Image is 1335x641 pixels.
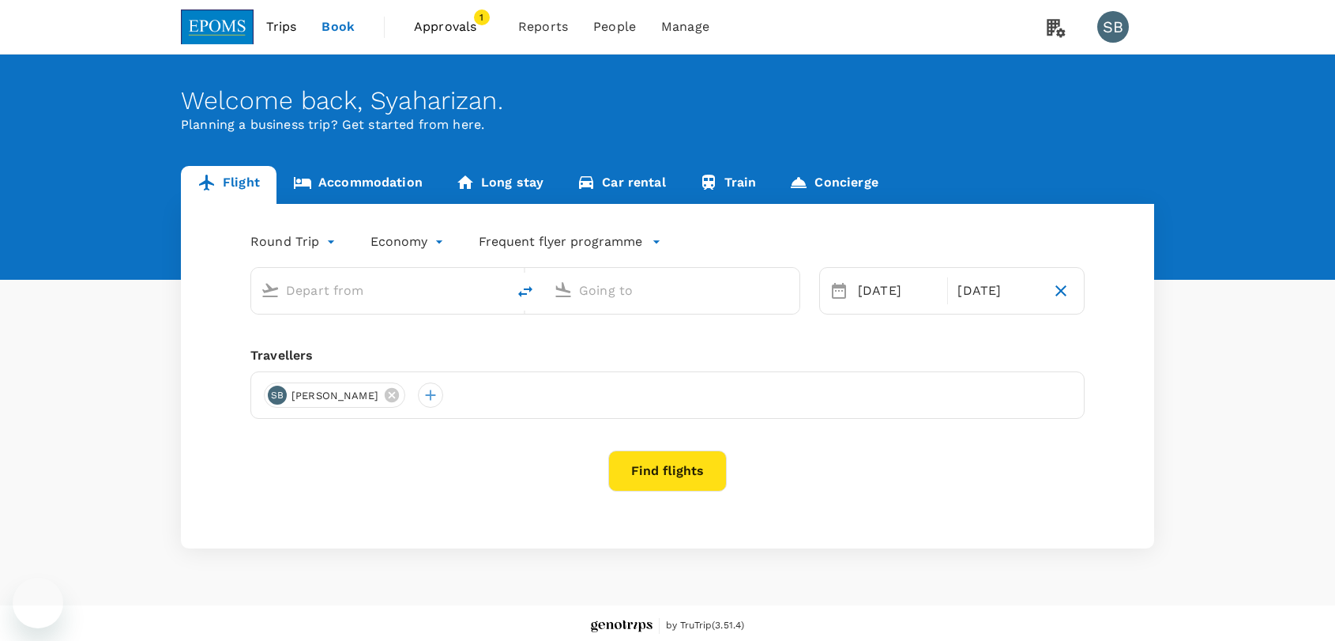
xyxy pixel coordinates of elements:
[593,17,636,36] span: People
[250,346,1085,365] div: Travellers
[276,166,439,204] a: Accommodation
[474,9,490,25] span: 1
[439,166,560,204] a: Long stay
[282,388,388,404] span: [PERSON_NAME]
[479,232,661,251] button: Frequent flyer programme
[414,17,493,36] span: Approvals
[1097,11,1129,43] div: SB
[773,166,894,204] a: Concierge
[666,618,745,634] span: by TruTrip ( 3.51.4 )
[560,166,683,204] a: Car rental
[322,17,355,36] span: Book
[286,278,473,303] input: Depart from
[506,273,544,311] button: delete
[788,288,792,292] button: Open
[181,115,1154,134] p: Planning a business trip? Get started from here.
[370,229,447,255] div: Economy
[13,578,63,628] iframe: Button to launch messaging window
[181,86,1154,115] div: Welcome back , Syaharizan .
[951,275,1044,307] div: [DATE]
[608,451,727,492] button: Find flights
[579,278,766,303] input: Going to
[264,383,405,408] div: SB[PERSON_NAME]
[250,229,339,255] div: Round Trip
[852,275,944,307] div: [DATE]
[479,232,642,251] p: Frequent flyer programme
[591,620,652,632] img: Genotrips - EPOMS
[181,9,254,44] img: EPOMS SDN BHD
[683,166,773,204] a: Train
[181,166,276,204] a: Flight
[266,17,297,36] span: Trips
[495,288,498,292] button: Open
[518,17,568,36] span: Reports
[268,386,287,405] div: SB
[661,17,709,36] span: Manage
